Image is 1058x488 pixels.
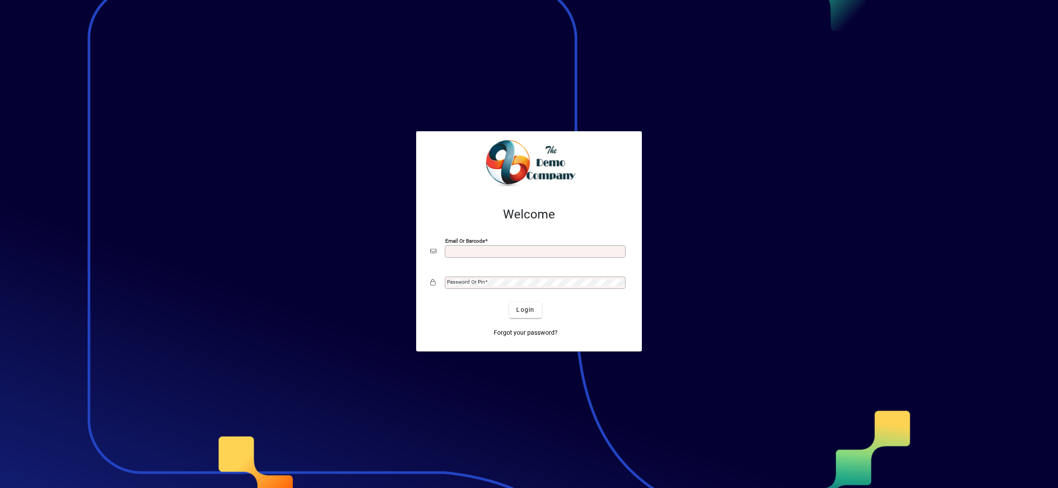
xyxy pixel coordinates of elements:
mat-label: Email or Barcode [445,237,485,244]
span: Login [516,305,534,314]
span: Forgot your password? [494,328,558,337]
button: Login [509,302,541,318]
h2: Welcome [430,207,628,222]
a: Forgot your password? [490,325,561,341]
mat-label: Password or Pin [447,279,485,285]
